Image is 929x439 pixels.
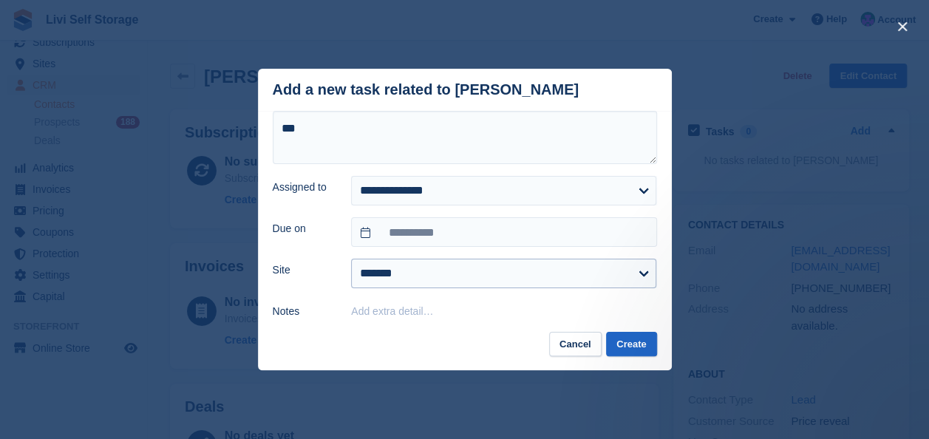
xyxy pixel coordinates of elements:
button: Add extra detail… [351,305,433,317]
label: Notes [273,304,334,319]
button: close [891,15,914,38]
button: Create [606,332,656,356]
label: Site [273,262,334,278]
button: Cancel [549,332,602,356]
div: Add a new task related to [PERSON_NAME] [273,81,579,98]
label: Due on [273,221,334,236]
label: Assigned to [273,180,334,195]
